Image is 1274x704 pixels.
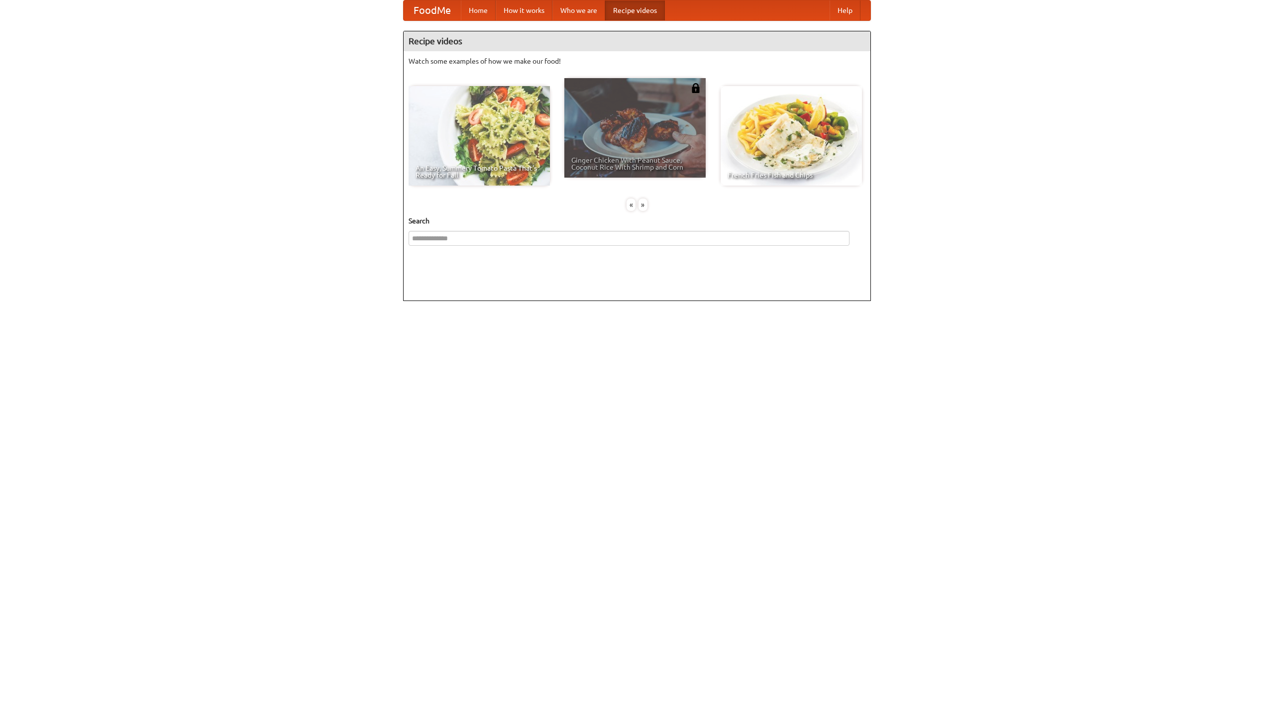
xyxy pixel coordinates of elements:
[552,0,605,20] a: Who we are
[691,83,701,93] img: 483408.png
[409,86,550,186] a: An Easy, Summery Tomato Pasta That's Ready for Fall
[638,199,647,211] div: »
[728,172,855,179] span: French Fries Fish and Chips
[605,0,665,20] a: Recipe videos
[461,0,496,20] a: Home
[404,31,870,51] h4: Recipe videos
[409,56,865,66] p: Watch some examples of how we make our food!
[627,199,636,211] div: «
[404,0,461,20] a: FoodMe
[416,165,543,179] span: An Easy, Summery Tomato Pasta That's Ready for Fall
[496,0,552,20] a: How it works
[409,216,865,226] h5: Search
[830,0,860,20] a: Help
[721,86,862,186] a: French Fries Fish and Chips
